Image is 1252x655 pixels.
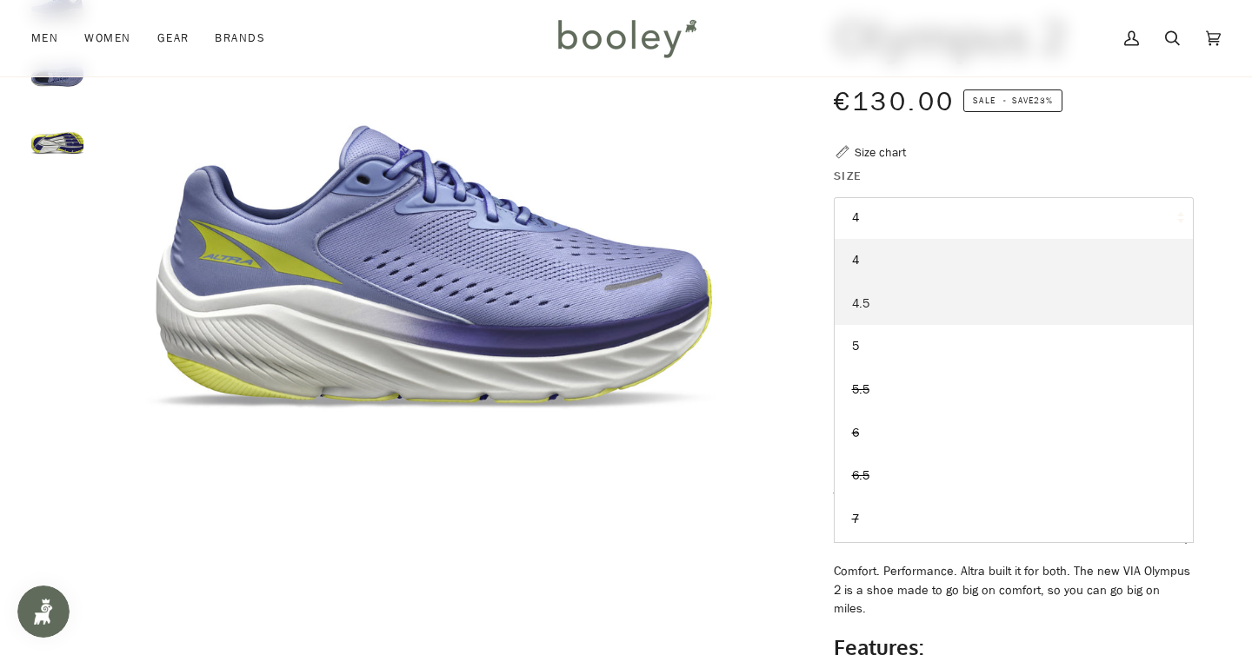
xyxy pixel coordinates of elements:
[834,197,1194,240] button: 4
[834,167,862,185] span: Size
[852,425,859,441] span: 6
[852,381,869,398] span: 5.5
[157,30,190,47] span: Gear
[963,89,1062,112] span: Save
[31,30,58,47] span: Men
[852,252,859,268] span: 4
[17,586,70,638] iframe: Button to open loyalty program pop-up
[835,325,1193,368] a: 5
[835,368,1193,412] a: 5.5
[1034,94,1053,107] span: 23%
[31,113,83,165] img: Altra Women's VIA Olympus 2 Purple - Booley Galway
[215,30,265,47] span: Brands
[852,338,859,354] span: 5
[852,511,859,527] span: 7
[835,239,1193,282] a: 4
[998,94,1012,107] em: •
[973,94,995,107] span: Sale
[855,143,906,162] div: Size chart
[834,562,1194,619] p: Comfort. Performance. Altra built it for both. The new VIA Olympus 2 is a shoe made to go big on ...
[835,498,1193,541] a: 7
[834,84,956,120] span: €130.00
[835,454,1193,498] a: 6.5
[84,30,130,47] span: Women
[835,412,1193,455] a: 6
[852,467,869,484] span: 6.5
[550,13,703,63] img: Booley
[835,282,1193,326] a: 4.5
[852,295,869,312] span: 4.5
